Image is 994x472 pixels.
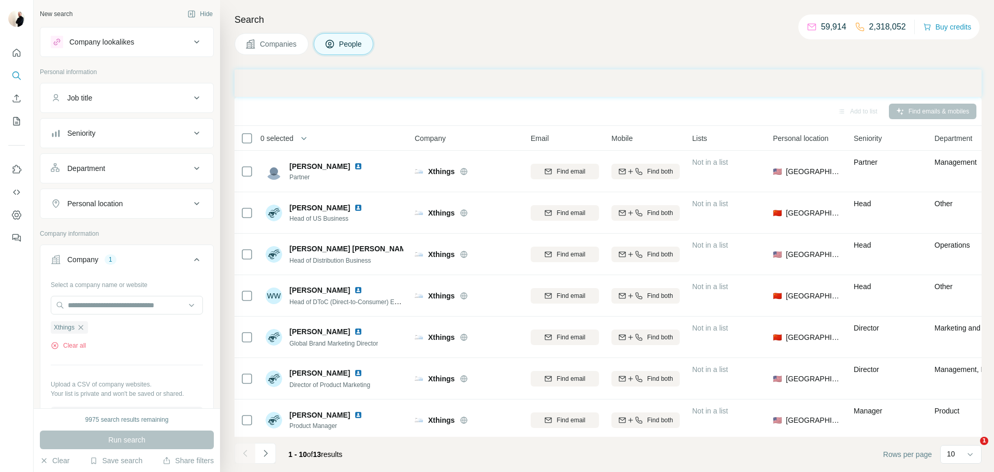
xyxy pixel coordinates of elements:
[647,374,673,383] span: Find both
[266,412,282,428] img: Avatar
[773,133,828,144] span: Personal location
[854,241,871,249] span: Head
[90,455,142,466] button: Save search
[692,407,728,415] span: Not in a list
[415,252,423,257] img: Logo of Xthings
[611,330,680,345] button: Find both
[40,191,213,216] button: Personal location
[51,407,203,425] button: Upload a list of companies
[883,449,932,460] span: Rows per page
[235,69,982,97] iframe: Banner
[428,374,455,384] span: Xthings
[266,370,282,387] img: Avatar
[531,205,599,221] button: Find email
[51,276,203,290] div: Select a company name or website
[8,183,25,202] button: Use Surfe API
[923,20,971,34] button: Buy credits
[934,133,972,144] span: Department
[773,374,782,384] span: 🇺🇸
[266,205,282,221] img: Avatar
[307,450,313,459] span: of
[854,133,882,144] span: Seniority
[51,341,86,350] button: Clear all
[289,244,413,254] span: [PERSON_NAME] [PERSON_NAME]
[557,250,585,259] span: Find email
[354,162,362,170] img: LinkedIn logo
[415,376,423,381] img: Logo of Xthings
[531,247,599,262] button: Find email
[266,329,282,346] img: Avatar
[854,199,871,208] span: Head
[428,166,455,177] span: Xthings
[40,247,213,276] button: Company1
[531,330,599,345] button: Find email
[289,173,367,182] span: Partner
[531,412,599,428] button: Find email
[8,66,25,85] button: Search
[40,30,213,54] button: Company lookalikes
[786,291,841,301] span: [GEOGRAPHIC_DATA]
[289,368,350,378] span: [PERSON_NAME]
[934,282,953,291] span: Other
[557,291,585,301] span: Find email
[428,249,455,260] span: Xthings
[428,291,455,301] span: Xthings
[289,421,367,431] span: Product Manager
[692,282,728,291] span: Not in a list
[85,415,169,424] div: 9975 search results remaining
[786,415,841,425] span: [GEOGRAPHIC_DATA]
[611,164,680,179] button: Find both
[611,412,680,428] button: Find both
[354,369,362,377] img: LinkedIn logo
[647,167,673,176] span: Find both
[786,208,841,218] span: [GEOGRAPHIC_DATA]
[260,133,294,144] span: 0 selected
[354,411,362,419] img: LinkedIn logo
[531,371,599,387] button: Find email
[8,44,25,62] button: Quick start
[692,241,728,249] span: Not in a list
[611,205,680,221] button: Find both
[8,160,25,179] button: Use Surfe on LinkedIn
[40,121,213,146] button: Seniority
[8,206,25,224] button: Dashboard
[415,210,423,216] img: Logo of Xthings
[289,203,350,213] span: [PERSON_NAME]
[531,164,599,179] button: Find email
[69,37,134,47] div: Company lookalikes
[67,254,98,265] div: Company
[289,381,370,389] span: Director of Product Marketing
[934,158,977,166] span: Management
[8,112,25,131] button: My lists
[428,332,455,342] span: Xthings
[692,158,728,166] span: Not in a list
[40,85,213,110] button: Job title
[67,198,123,209] div: Personal location
[8,228,25,247] button: Feedback
[339,39,363,49] span: People
[415,133,446,144] span: Company
[647,291,673,301] span: Find both
[557,374,585,383] span: Find email
[289,410,350,420] span: [PERSON_NAME]
[786,166,841,177] span: [GEOGRAPHIC_DATA]
[959,437,984,462] iframe: Intercom live chat
[163,455,214,466] button: Share filters
[786,249,841,260] span: [GEOGRAPHIC_DATA]
[611,133,633,144] span: Mobile
[854,365,879,374] span: Director
[354,204,362,212] img: LinkedIn logo
[415,169,423,174] img: Logo of Xthings
[692,199,728,208] span: Not in a list
[313,450,321,459] span: 13
[647,250,673,259] span: Find both
[773,332,782,342] span: 🇨🇳
[40,67,214,77] p: Personal information
[786,332,841,342] span: [GEOGRAPHIC_DATA]
[557,333,585,342] span: Find email
[415,335,423,340] img: Logo of Xthings
[266,246,282,263] img: Avatar
[786,374,841,384] span: [GEOGRAPHIC_DATA]
[67,93,92,103] div: Job title
[266,288,282,304] div: WW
